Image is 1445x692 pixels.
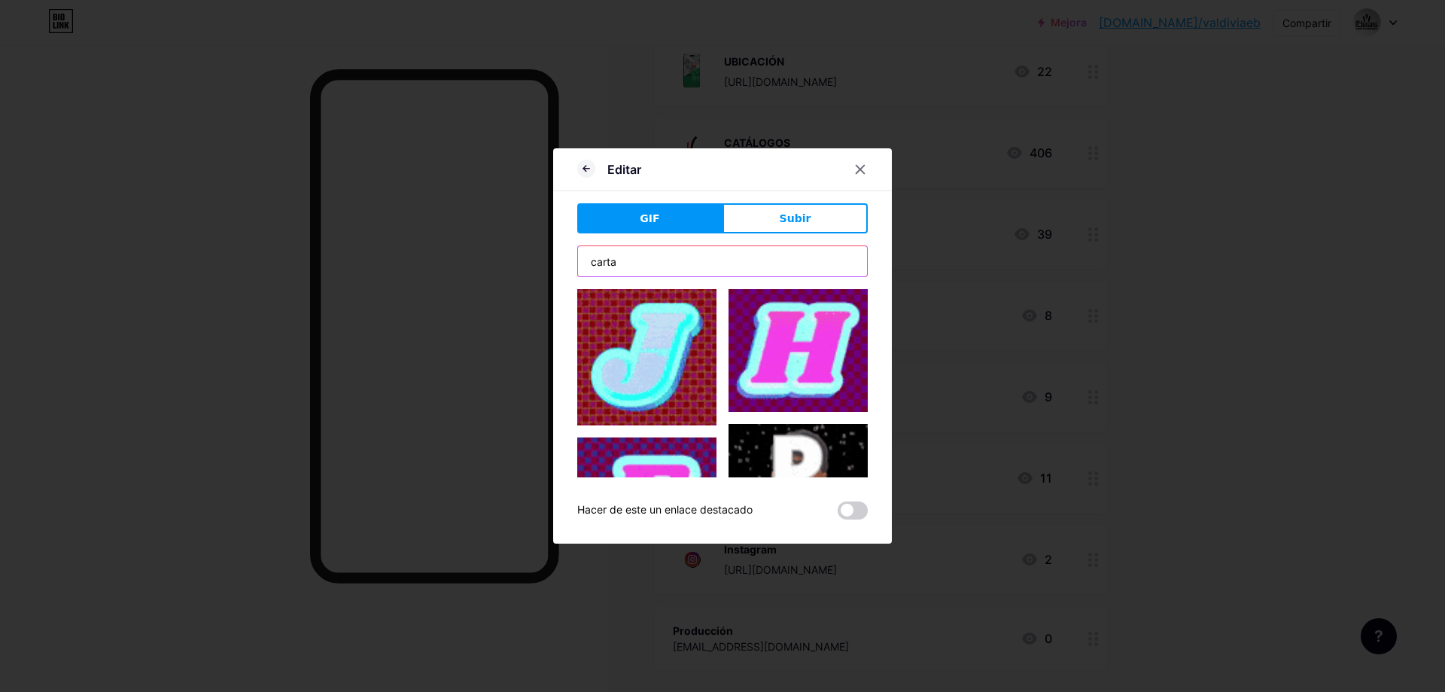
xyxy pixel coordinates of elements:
img: Gihpy [729,424,868,563]
img: Gihpy [729,289,868,412]
img: Gihpy [577,289,716,425]
img: Gihpy [577,437,716,574]
font: Hacer de este un enlace destacado [577,503,753,516]
button: Subir [722,203,868,233]
font: GIF [640,212,659,224]
input: Buscar [578,246,867,276]
font: Editar [607,162,641,177]
font: Subir [780,212,811,224]
button: GIF [577,203,722,233]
